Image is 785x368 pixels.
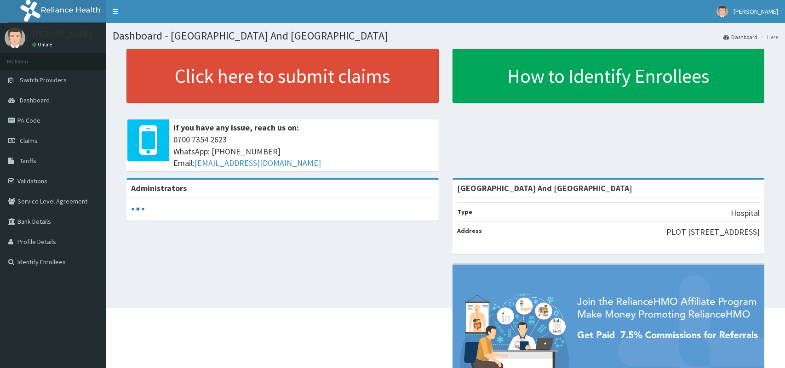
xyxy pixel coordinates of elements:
b: If you have any issue, reach us on: [173,122,299,133]
p: PLOT [STREET_ADDRESS] [666,226,760,238]
b: Address [457,226,482,235]
b: Administrators [131,183,187,193]
strong: [GEOGRAPHIC_DATA] And [GEOGRAPHIC_DATA] [457,183,632,193]
img: User Image [716,6,728,17]
h1: Dashboard - [GEOGRAPHIC_DATA] And [GEOGRAPHIC_DATA] [113,30,778,42]
b: Type [457,208,472,216]
span: [PERSON_NAME] [733,7,778,16]
span: Tariffs [20,157,36,165]
p: [PERSON_NAME] [32,30,92,38]
img: User Image [5,28,25,48]
a: [EMAIL_ADDRESS][DOMAIN_NAME] [195,158,321,168]
span: Dashboard [20,96,50,104]
a: Click here to submit claims [126,49,439,103]
p: Hospital [731,207,760,219]
span: Claims [20,136,38,145]
li: Here [758,33,778,41]
span: Switch Providers [20,76,67,84]
svg: audio-loading [131,202,145,216]
a: How to Identify Enrollees [453,49,765,103]
a: Dashboard [723,33,757,41]
a: Online [32,41,54,48]
span: 0700 7354 2623 WhatsApp: [PHONE_NUMBER] Email: [173,134,434,169]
